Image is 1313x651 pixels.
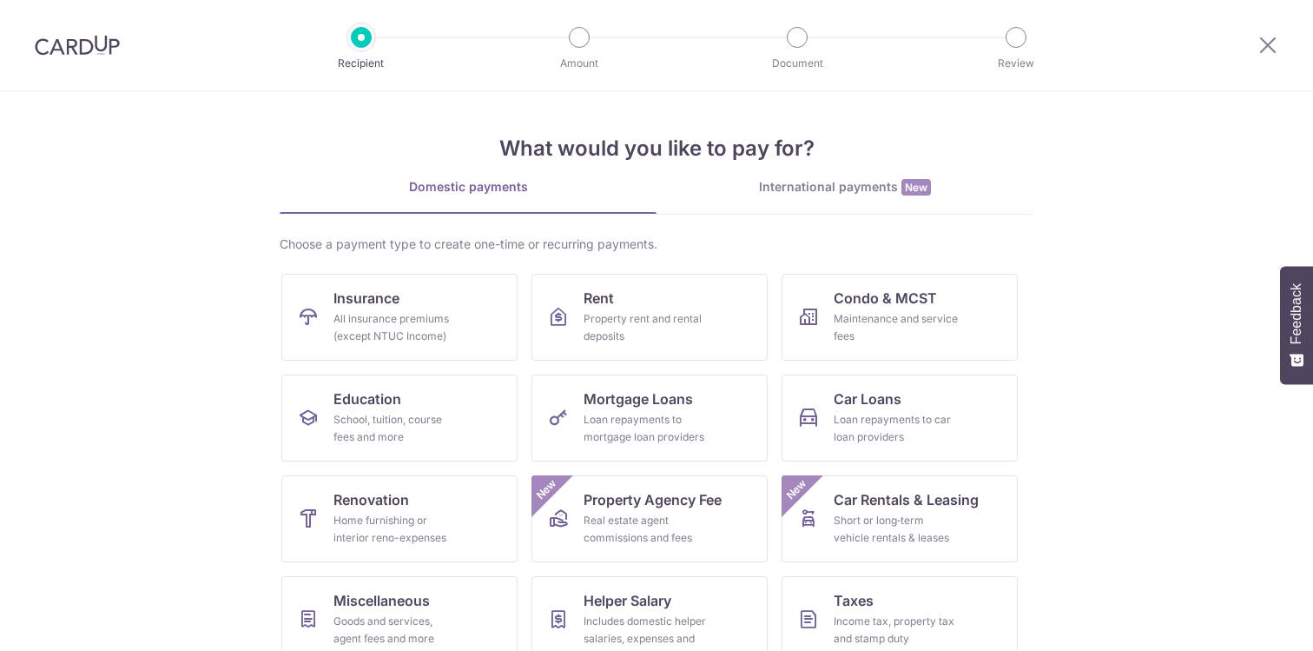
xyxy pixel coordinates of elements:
span: New [782,475,811,504]
div: School, tuition, course fees and more [333,411,459,446]
div: Property rent and rental deposits [584,310,709,345]
div: All insurance premiums (except NTUC Income) [333,310,459,345]
span: Rent [584,288,614,309]
span: Feedback [1289,283,1304,344]
a: Car Rentals & LeasingShort or long‑term vehicle rentals & leasesNew [782,475,1018,562]
p: Review [952,55,1080,72]
a: EducationSchool, tuition, course fees and more [281,375,518,462]
p: Amount [515,55,643,72]
div: Choose a payment type to create one-time or recurring payments. [280,236,1033,253]
div: International payments [656,178,1033,196]
span: Renovation [333,489,409,510]
span: Car Loans [834,389,901,409]
div: Real estate agent commissions and fees [584,512,709,547]
a: Mortgage LoansLoan repayments to mortgage loan providers [531,375,768,462]
span: Mortgage Loans [584,389,693,409]
span: Property Agency Fee [584,489,722,510]
div: Home furnishing or interior reno-expenses [333,512,459,547]
h4: What would you like to pay for? [280,133,1033,164]
span: Education [333,389,401,409]
div: Short or long‑term vehicle rentals & leases [834,512,959,547]
div: Domestic payments [280,178,656,196]
div: Income tax, property tax and stamp duty [834,613,959,648]
a: Condo & MCSTMaintenance and service fees [782,274,1018,361]
div: Loan repayments to mortgage loan providers [584,411,709,446]
a: Property Agency FeeReal estate agent commissions and feesNew [531,475,768,562]
div: Loan repayments to car loan providers [834,411,959,446]
span: Insurance [333,288,399,309]
img: CardUp [35,35,120,56]
p: Recipient [297,55,426,72]
div: Goods and services, agent fees and more [333,613,459,648]
a: InsuranceAll insurance premiums (except NTUC Income) [281,274,518,361]
span: New [532,475,561,504]
span: Condo & MCST [834,288,937,309]
span: New [901,179,931,196]
a: RentProperty rent and rental deposits [531,274,768,361]
p: Document [733,55,861,72]
a: Car LoansLoan repayments to car loan providers [782,375,1018,462]
button: Feedback - Show survey [1280,266,1313,384]
span: Miscellaneous [333,590,430,611]
span: Car Rentals & Leasing [834,489,979,510]
span: Helper Salary [584,590,671,611]
a: RenovationHome furnishing or interior reno-expenses [281,475,518,562]
iframe: Opens a widget where you can find more information [1201,599,1296,642]
span: Taxes [834,590,874,611]
div: Maintenance and service fees [834,310,959,345]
